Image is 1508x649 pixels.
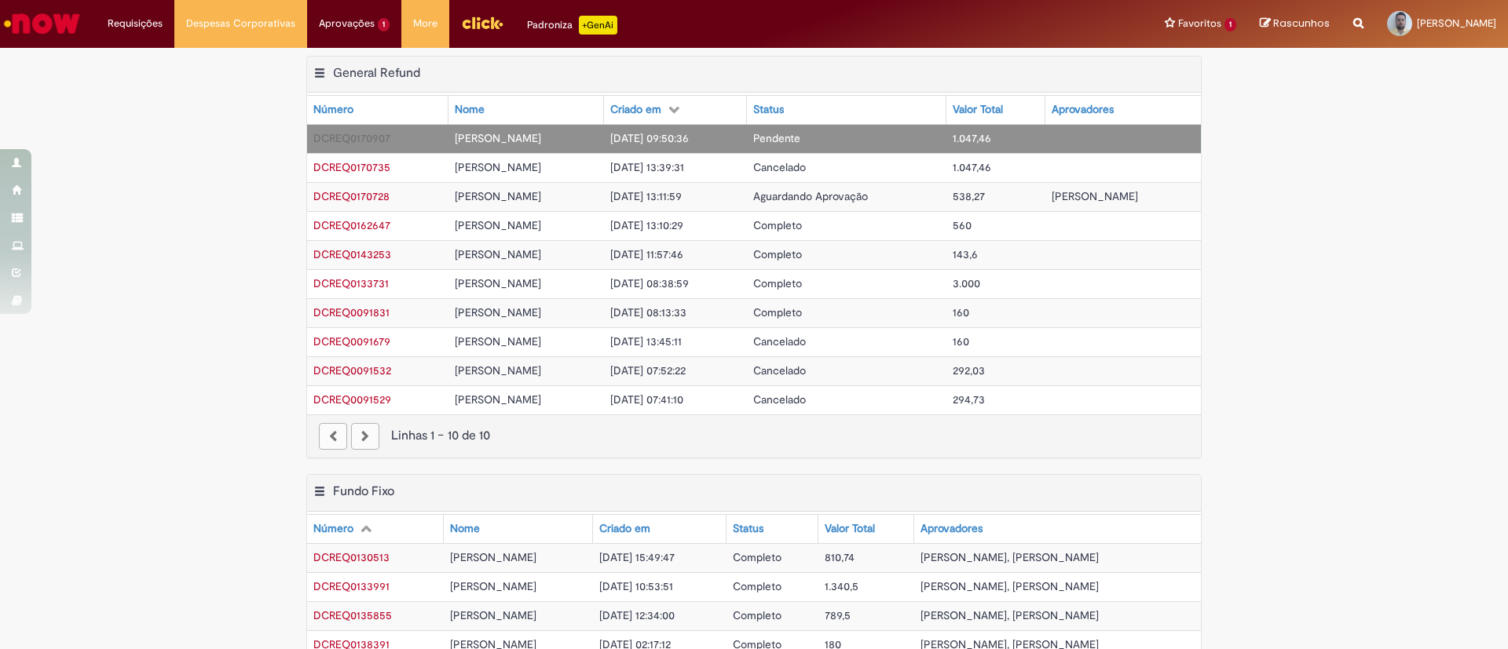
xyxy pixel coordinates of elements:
[953,247,978,261] span: 143,6
[313,276,389,290] a: Abrir Registro: DCREQ0133731
[527,16,617,35] div: Padroniza
[108,16,163,31] span: Requisições
[1417,16,1496,30] span: [PERSON_NAME]
[313,218,390,232] span: DCREQ0162647
[313,160,390,174] a: Abrir Registro: DCREQ0170735
[455,363,541,377] span: [PERSON_NAME]
[1224,18,1236,31] span: 1
[733,608,781,622] span: Completo
[313,131,390,145] span: DCREQ0170907
[450,550,536,564] span: [PERSON_NAME]
[610,160,684,174] span: [DATE] 13:39:31
[733,521,763,537] div: Status
[450,579,536,593] span: [PERSON_NAME]
[953,305,969,319] span: 160
[455,247,541,261] span: [PERSON_NAME]
[455,189,541,203] span: [PERSON_NAME]
[313,550,390,564] span: DCREQ0130513
[319,16,375,31] span: Aprovações
[953,334,969,348] span: 160
[313,189,390,203] a: Abrir Registro: DCREQ0170728
[953,392,985,407] span: 294,73
[953,189,985,203] span: 538,27
[307,414,1201,458] nav: paginação
[953,218,972,232] span: 560
[455,392,541,407] span: [PERSON_NAME]
[313,247,391,261] span: DCREQ0143253
[313,305,390,319] span: DCREQ0091831
[921,608,1099,622] span: [PERSON_NAME], [PERSON_NAME]
[921,521,983,537] div: Aprovadores
[753,102,784,118] div: Status
[599,608,675,622] span: [DATE] 12:34:00
[313,579,390,593] a: Abrir Registro: DCREQ0133991
[953,131,991,145] span: 1.047,46
[610,276,689,290] span: [DATE] 08:38:59
[313,305,390,319] a: Abrir Registro: DCREQ0091831
[753,131,800,145] span: Pendente
[313,276,389,290] span: DCREQ0133731
[753,247,802,261] span: Completo
[313,334,390,348] a: Abrir Registro: DCREQ0091679
[313,247,391,261] a: Abrir Registro: DCREQ0143253
[313,65,326,86] button: General Refund Menu de contexto
[610,102,661,118] div: Criado em
[825,521,875,537] div: Valor Total
[753,305,802,319] span: Completo
[825,550,855,564] span: 810,74
[313,160,390,174] span: DCREQ0170735
[610,363,686,377] span: [DATE] 07:52:22
[921,579,1099,593] span: [PERSON_NAME], [PERSON_NAME]
[953,363,985,377] span: 292,03
[313,363,391,377] span: DCREQ0091532
[610,305,686,319] span: [DATE] 08:13:33
[610,334,682,348] span: [DATE] 13:45:11
[753,363,806,377] span: Cancelado
[313,131,390,145] a: Abrir Registro: DCREQ0170907
[610,131,689,145] span: [DATE] 09:50:36
[378,18,390,31] span: 1
[313,550,390,564] a: Abrir Registro: DCREQ0130513
[455,305,541,319] span: [PERSON_NAME]
[450,521,480,537] div: Nome
[599,521,650,537] div: Criado em
[921,550,1099,564] span: [PERSON_NAME], [PERSON_NAME]
[313,363,391,377] a: Abrir Registro: DCREQ0091532
[313,521,353,537] div: Número
[753,334,806,348] span: Cancelado
[825,579,858,593] span: 1.340,5
[1260,16,1330,31] a: Rascunhos
[2,8,82,39] img: ServiceNow
[313,608,392,622] span: DCREQ0135855
[319,427,1189,445] div: Linhas 1 − 10 de 10
[313,218,390,232] a: Abrir Registro: DCREQ0162647
[579,16,617,35] p: +GenAi
[313,608,392,622] a: Abrir Registro: DCREQ0135855
[733,579,781,593] span: Completo
[753,276,802,290] span: Completo
[1052,189,1138,203] span: [PERSON_NAME]
[455,218,541,232] span: [PERSON_NAME]
[610,189,682,203] span: [DATE] 13:11:59
[753,218,802,232] span: Completo
[753,189,868,203] span: Aguardando Aprovação
[333,483,394,499] h2: Fundo Fixo
[313,392,391,407] a: Abrir Registro: DCREQ0091529
[753,392,806,407] span: Cancelado
[333,65,420,81] h2: General Refund
[450,608,536,622] span: [PERSON_NAME]
[455,334,541,348] span: [PERSON_NAME]
[313,189,390,203] span: DCREQ0170728
[753,160,806,174] span: Cancelado
[455,131,541,145] span: [PERSON_NAME]
[455,102,485,118] div: Nome
[455,160,541,174] span: [PERSON_NAME]
[599,579,673,593] span: [DATE] 10:53:51
[610,247,683,261] span: [DATE] 11:57:46
[413,16,437,31] span: More
[313,102,353,118] div: Número
[610,392,683,407] span: [DATE] 07:41:10
[733,550,781,564] span: Completo
[599,550,675,564] span: [DATE] 15:49:47
[1178,16,1221,31] span: Favoritos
